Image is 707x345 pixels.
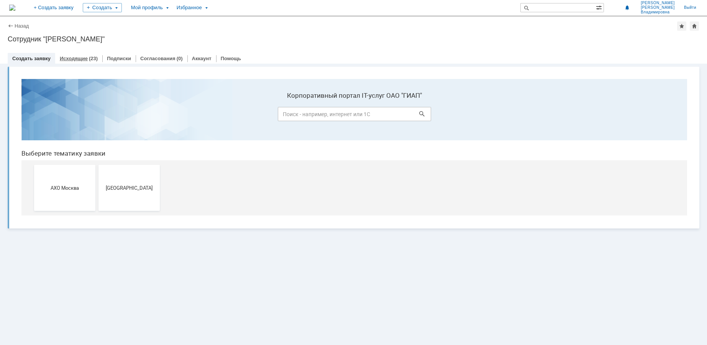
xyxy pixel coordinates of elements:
span: Владимировна [641,10,675,15]
button: [GEOGRAPHIC_DATA] [83,92,144,138]
a: Помощь [221,56,241,61]
img: logo [9,5,15,11]
div: Добавить в избранное [677,21,686,31]
span: [PERSON_NAME] [641,1,675,5]
input: Поиск - например, интернет или 1С [262,34,416,48]
a: Аккаунт [192,56,212,61]
div: Сделать домашней страницей [690,21,699,31]
header: Выберите тематику заявки [6,77,672,84]
div: Создать [83,3,122,12]
span: [PERSON_NAME] [641,5,675,10]
div: Сотрудник "[PERSON_NAME]" [8,35,699,43]
a: Подписки [107,56,131,61]
span: Расширенный поиск [596,3,604,11]
span: [GEOGRAPHIC_DATA] [85,112,142,118]
a: Перейти на домашнюю страницу [9,5,15,11]
div: (23) [89,56,98,61]
a: Назад [15,23,29,29]
label: Корпоративный портал IT-услуг ОАО "ГИАП" [262,19,416,26]
span: АХО Москва [21,112,78,118]
button: АХО Москва [19,92,80,138]
div: (0) [177,56,183,61]
a: Согласования [140,56,176,61]
a: Исходящие [60,56,88,61]
a: Создать заявку [12,56,51,61]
